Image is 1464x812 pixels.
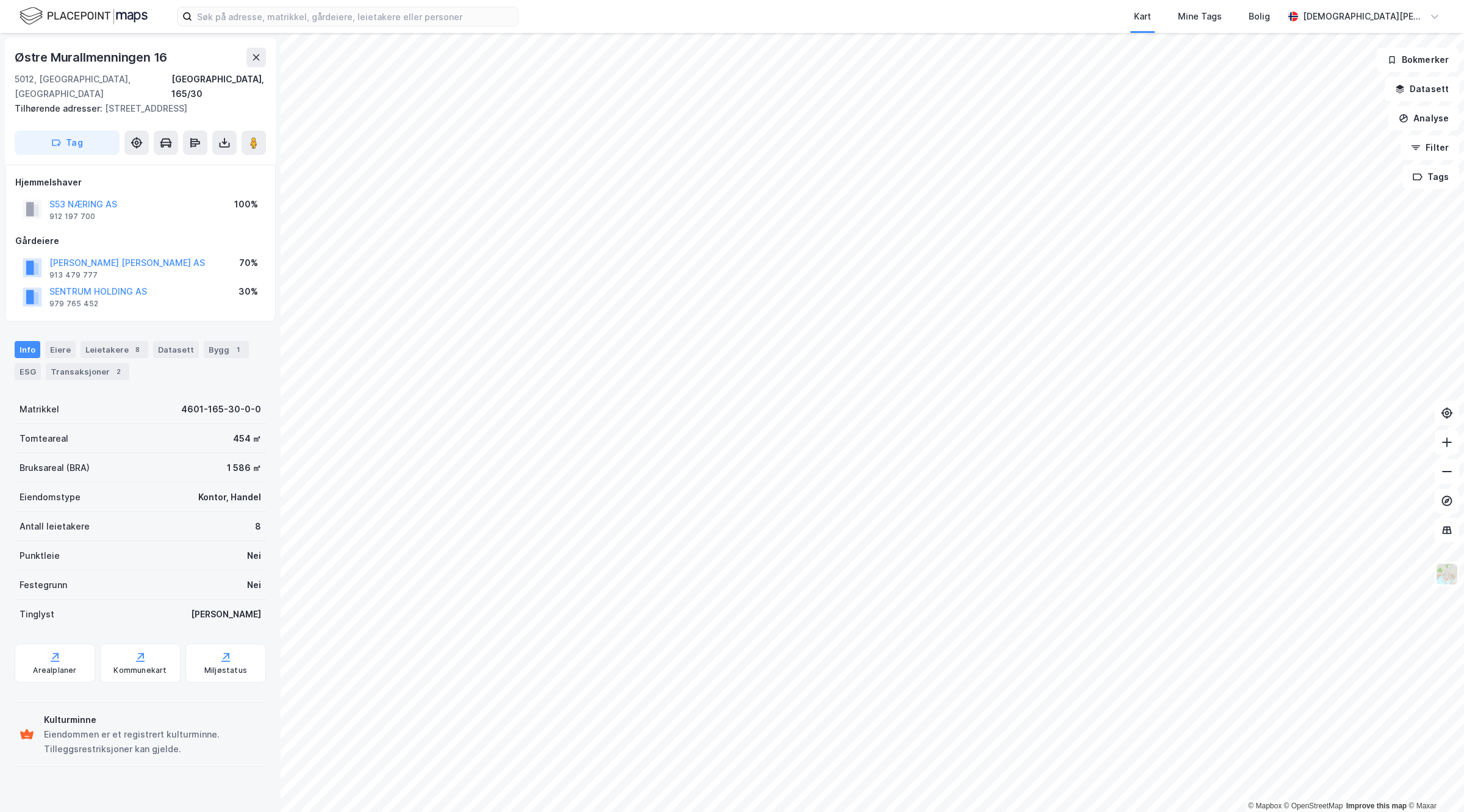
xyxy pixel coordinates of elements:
div: Festegrunn [20,578,67,592]
div: Kontor, Handel [198,490,261,505]
div: Kommunekart [113,666,167,675]
iframe: Chat Widget [1403,753,1464,812]
button: Tag [15,131,120,155]
div: 1 586 ㎡ [227,461,261,475]
div: Info [15,341,40,358]
div: 454 ㎡ [233,431,261,446]
div: 912 197 700 [49,212,95,221]
div: 4601-165-30-0-0 [181,402,261,417]
div: Tinglyst [20,607,54,622]
div: Eiendomstype [20,490,81,505]
div: 979 765 452 [49,299,98,309]
a: OpenStreetMap [1284,802,1343,810]
div: Eiere [45,341,76,358]
img: Z [1435,562,1459,586]
img: logo.f888ab2527a4732fd821a326f86c7f29.svg [20,5,148,27]
div: 100% [234,197,258,212]
div: Kulturminne [44,713,261,727]
a: Improve this map [1346,802,1407,810]
div: Bygg [204,341,249,358]
div: Arealplaner [33,666,76,675]
div: Mine Tags [1178,9,1222,24]
div: Bruksareal (BRA) [20,461,90,475]
div: Matrikkel [20,402,59,417]
div: 5012, [GEOGRAPHIC_DATA], [GEOGRAPHIC_DATA] [15,72,171,101]
div: [DEMOGRAPHIC_DATA][PERSON_NAME] [1303,9,1425,24]
div: 70% [239,256,258,270]
div: Leietakere [81,341,148,358]
button: Tags [1402,165,1459,189]
button: Analyse [1388,106,1459,131]
div: Bolig [1249,9,1270,24]
div: 8 [131,343,143,356]
div: [GEOGRAPHIC_DATA], 165/30 [171,72,266,101]
span: Tilhørende adresser: [15,103,105,113]
div: [PERSON_NAME] [191,607,261,622]
div: Tomteareal [20,431,68,446]
div: Datasett [153,341,199,358]
div: 2 [112,365,124,378]
div: Eiendommen er et registrert kulturminne. Tilleggsrestriksjoner kan gjelde. [44,727,261,756]
div: ESG [15,363,41,380]
div: 30% [239,284,258,299]
div: Nei [247,548,261,563]
div: [STREET_ADDRESS] [15,101,256,116]
div: Nei [247,578,261,592]
div: Kart [1134,9,1151,24]
input: Søk på adresse, matrikkel, gårdeiere, leietakere eller personer [192,7,518,26]
div: 1 [232,343,244,356]
a: Mapbox [1248,802,1282,810]
div: Hjemmelshaver [15,175,265,190]
button: Bokmerker [1377,48,1459,72]
div: Punktleie [20,548,60,563]
div: Østre Murallmenningen 16 [15,48,170,67]
div: Antall leietakere [20,519,90,534]
button: Filter [1401,135,1459,160]
div: Transaksjoner [46,363,129,380]
div: 913 479 777 [49,270,98,280]
button: Datasett [1385,77,1459,101]
div: 8 [255,519,261,534]
div: Gårdeiere [15,234,265,248]
div: Miljøstatus [204,666,247,675]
